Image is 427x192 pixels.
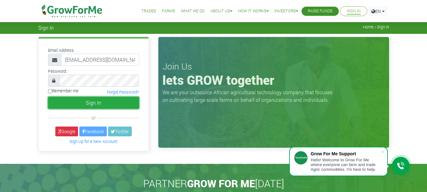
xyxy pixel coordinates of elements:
div: or [48,114,139,121]
h1: lets GROW together [162,72,385,88]
label: Remember me [48,88,78,94]
h3: Join Us [162,61,385,72]
p: We are your outsource African agricultural technology company that focuses on cultivating large s... [162,89,336,104]
div: Grow For Me Support [311,151,381,156]
span: Home / Sign In [363,25,389,29]
input: Remember me [48,89,52,93]
a: How it Works [238,8,269,15]
a: Sign In [347,8,361,15]
h2: PARTNER [DATE] [41,177,387,189]
label: Email Address: [48,47,75,53]
label: Password: [48,68,67,74]
span: GROW FOR ME [187,177,255,190]
a: Investors [274,8,298,15]
a: About Us [210,8,232,15]
a: Sign Up for a New Account [70,139,117,144]
a: Trades [141,8,156,15]
button: Sign In [48,97,139,109]
a: What We Do [181,8,205,15]
a: Raise Funds [308,8,332,15]
div: Hello! Welcome to Grow For Me where everyone can farm and trade Agric commodities. I'm here to help. [311,158,381,172]
a: Farms [162,8,175,15]
a: Google [55,127,78,136]
input: Email Address [61,54,139,66]
a: EN [369,6,387,16]
a: Forgot Password? [107,90,139,95]
span: Sign In [38,25,54,31]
